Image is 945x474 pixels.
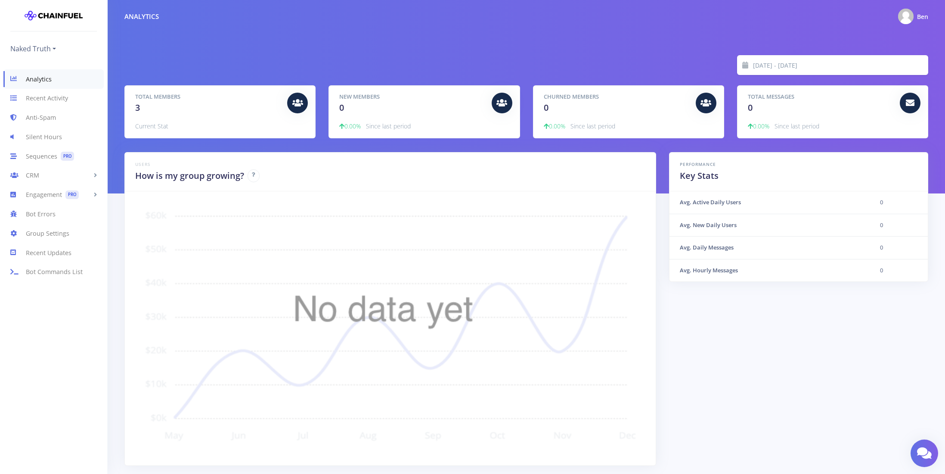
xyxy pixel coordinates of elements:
h5: Churned Members [544,93,689,101]
a: Analytics [3,69,104,89]
a: Naked Truth [10,42,56,56]
h6: Users [135,161,645,168]
span: 0 [339,102,344,113]
div: Analytics [124,12,159,22]
span: Current Stat [135,122,168,130]
td: 0 [870,259,928,281]
span: 3 [135,102,140,113]
h6: Performance [680,161,917,168]
img: chainfuel-logo [25,7,83,24]
span: 0.00% [748,122,769,130]
span: 0.00% [339,122,361,130]
span: 0.00% [544,122,565,130]
span: Since last period [366,122,411,130]
h2: How is my group growing? [135,169,244,182]
span: PRO [65,190,79,200]
td: 0 [870,237,928,259]
th: Avg. Daily Messages [669,237,870,259]
span: PRO [61,152,74,161]
th: Avg. New Daily Users [669,214,870,237]
h5: Total Members [135,93,281,101]
h5: New Members [339,93,485,101]
td: 0 [870,214,928,237]
h5: Total Messages [748,93,893,101]
th: Avg. Hourly Messages [669,259,870,281]
span: 0 [748,102,753,113]
img: users-empty-state.png [135,202,645,455]
img: @benisthorny Photo [898,9,914,24]
span: 0 [544,102,548,113]
h2: Key Stats [680,169,917,182]
td: 0 [870,191,928,214]
span: Ben [917,12,928,21]
span: Since last period [775,122,819,130]
a: @benisthorny Photo Ben [891,7,928,26]
span: Since last period [570,122,615,130]
th: Avg. Active Daily Users [669,191,870,214]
